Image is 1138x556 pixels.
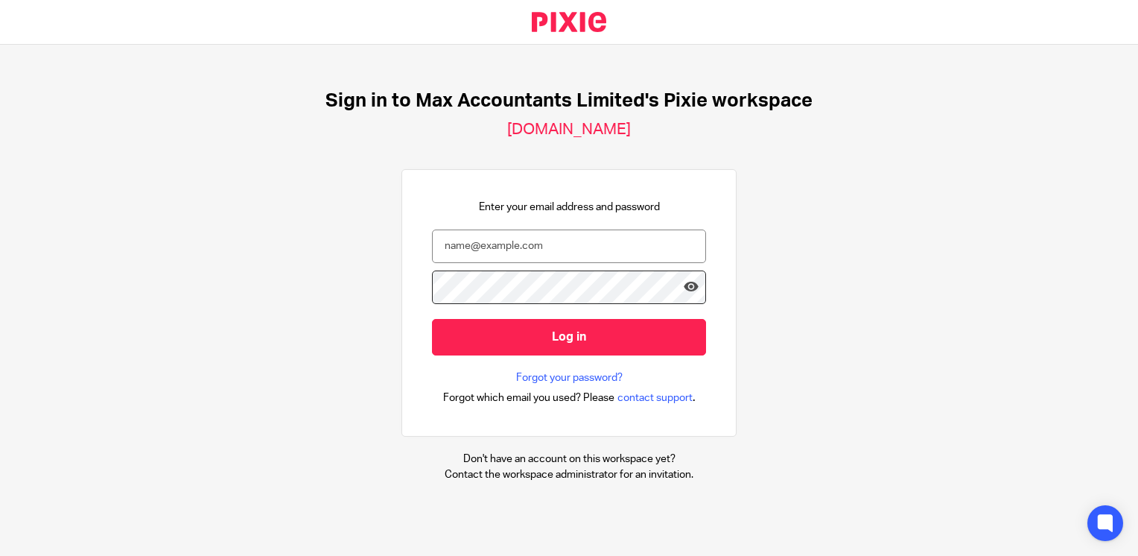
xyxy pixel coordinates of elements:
[443,389,696,406] div: .
[443,391,614,405] span: Forgot which email you used? Please
[445,467,693,482] p: Contact the workspace administrator for an invitation.
[432,230,706,263] input: name@example.com
[325,89,813,113] h1: Sign in to Max Accountants Limited's Pixie workspace
[479,200,660,215] p: Enter your email address and password
[507,120,631,139] h2: [DOMAIN_NAME]
[516,370,623,385] a: Forgot your password?
[617,391,693,405] span: contact support
[432,319,706,356] input: Log in
[445,452,693,467] p: Don't have an account on this workspace yet?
